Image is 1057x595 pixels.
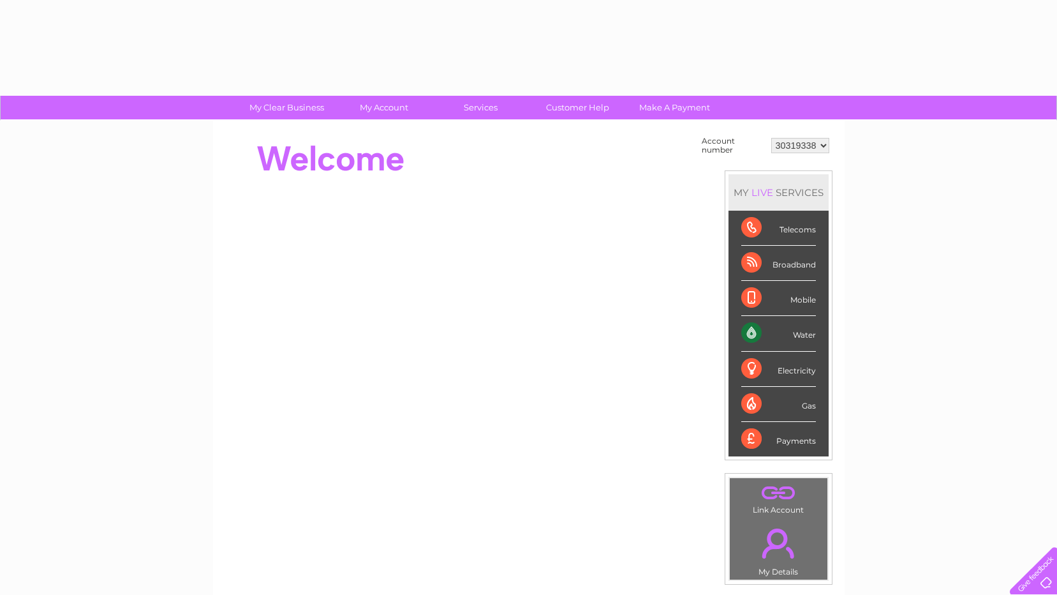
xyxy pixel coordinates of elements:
a: . [733,521,824,566]
div: Payments [741,422,816,456]
div: Broadband [741,246,816,281]
a: Customer Help [525,96,630,119]
div: Mobile [741,281,816,316]
a: Make A Payment [622,96,727,119]
div: Water [741,316,816,351]
a: . [733,481,824,504]
a: My Clear Business [234,96,339,119]
a: Services [428,96,533,119]
div: LIVE [749,186,776,199]
td: Account number [699,133,768,158]
div: Electricity [741,352,816,387]
div: Gas [741,387,816,422]
div: MY SERVICES [728,174,829,211]
a: My Account [331,96,436,119]
td: Link Account [729,478,828,518]
div: Telecoms [741,211,816,246]
td: My Details [729,518,828,580]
